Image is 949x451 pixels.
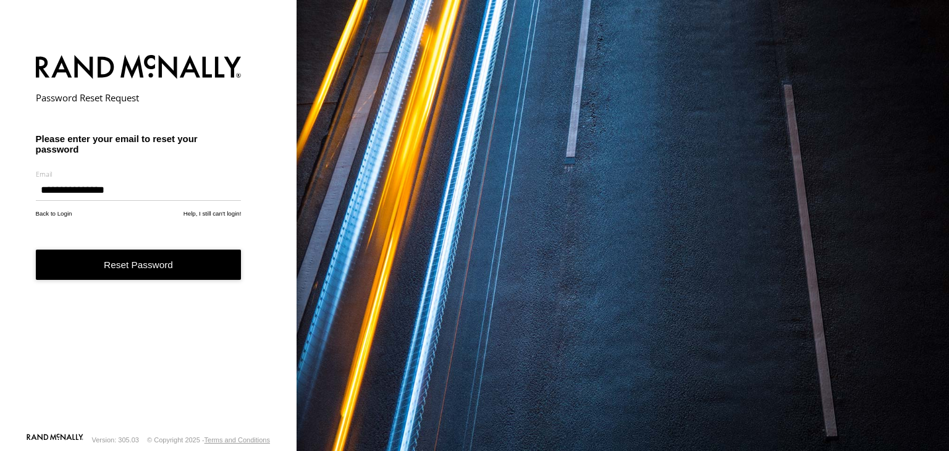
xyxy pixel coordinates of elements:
[36,210,72,217] a: Back to Login
[36,133,242,154] h3: Please enter your email to reset your password
[183,210,242,217] a: Help, I still can't login!
[36,53,242,84] img: Rand McNally
[36,169,242,179] label: Email
[147,436,270,444] div: © Copyright 2025 -
[36,250,242,280] button: Reset Password
[205,436,270,444] a: Terms and Conditions
[92,436,139,444] div: Version: 305.03
[36,91,242,104] h2: Password Reset Request
[27,434,83,446] a: Visit our Website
